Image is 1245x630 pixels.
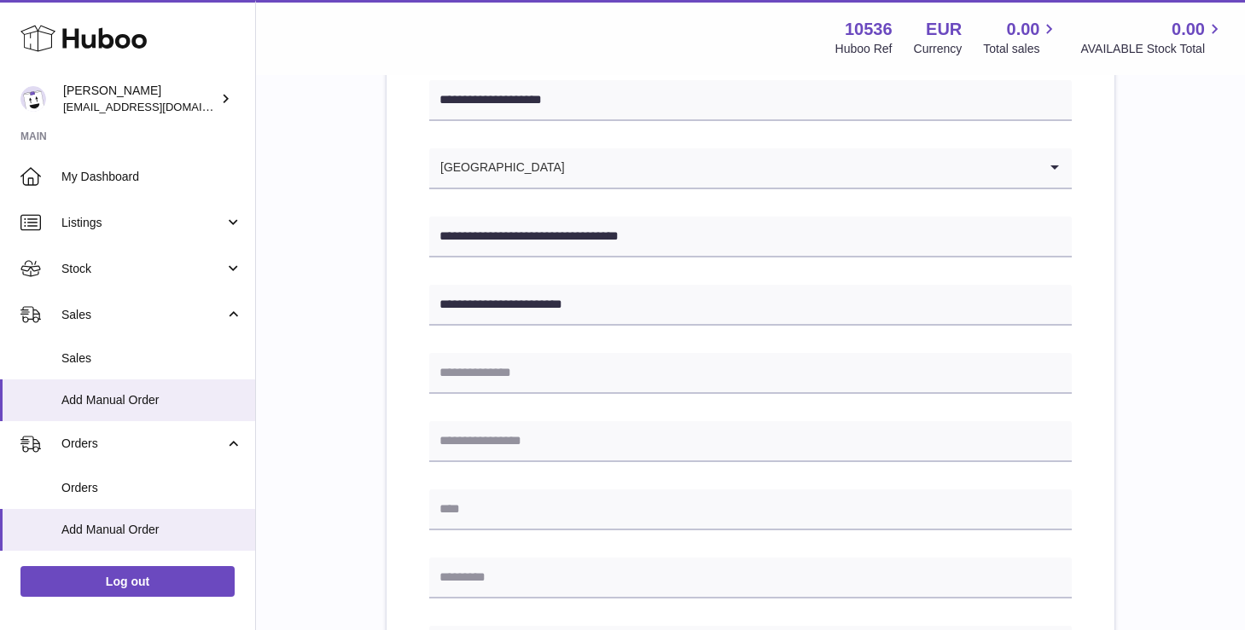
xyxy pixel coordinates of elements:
div: Currency [914,41,963,57]
a: 0.00 Total sales [983,18,1059,57]
span: Sales [61,307,224,323]
strong: EUR [926,18,962,41]
span: Add Manual Order [61,392,242,408]
span: Total sales [983,41,1059,57]
span: [GEOGRAPHIC_DATA] [429,148,566,188]
span: Stock [61,261,224,277]
img: riberoyepescamila@hotmail.com [20,86,46,112]
span: Add Manual Order [61,522,242,538]
a: 0.00 AVAILABLE Stock Total [1080,18,1225,57]
a: Log out [20,566,235,597]
div: Huboo Ref [835,41,893,57]
strong: 10536 [845,18,893,41]
span: Orders [61,436,224,452]
span: [EMAIL_ADDRESS][DOMAIN_NAME] [63,100,251,113]
div: Search for option [429,148,1072,189]
span: Sales [61,350,242,367]
span: AVAILABLE Stock Total [1080,41,1225,57]
span: Orders [61,480,242,496]
span: 0.00 [1007,18,1040,41]
span: My Dashboard [61,169,242,185]
span: 0.00 [1172,18,1205,41]
input: Search for option [566,148,1038,188]
div: [PERSON_NAME] [63,83,217,115]
span: Listings [61,215,224,231]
